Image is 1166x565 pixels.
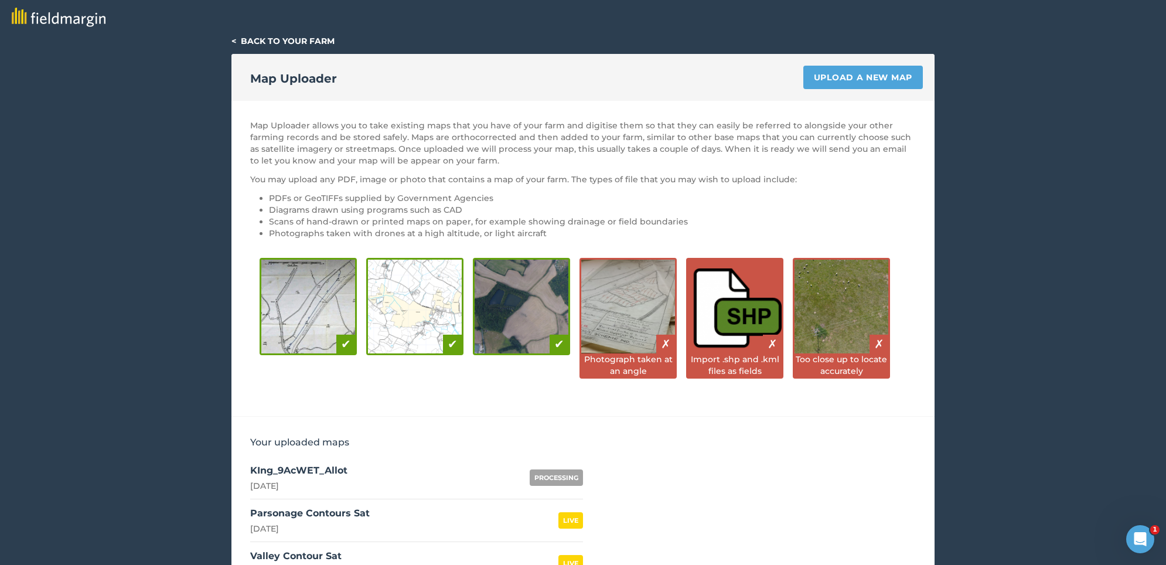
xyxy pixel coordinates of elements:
[336,335,355,353] div: ✔
[250,464,347,478] div: KIng_9AcWET_Allot
[795,260,888,353] img: Close up images are bad
[250,173,916,185] p: You may upload any PDF, image or photo that contains a map of your farm. The types of file that y...
[250,499,583,542] a: Parsonage Contours Sat[DATE]LIVE
[763,335,782,353] div: ✗
[803,66,923,89] a: Upload a new map
[250,523,370,535] div: [DATE]
[250,120,916,166] p: Map Uploader allows you to take existing maps that you have of your farm and digitise them so tha...
[250,457,583,499] a: KIng_9AcWET_Allot[DATE]PROCESSING
[1126,525,1154,553] iframe: Intercom live chat
[269,192,916,204] li: PDFs or GeoTIFFs supplied by Government Agencies
[12,8,105,27] img: fieldmargin logo
[269,204,916,216] li: Diagrams drawn using programs such as CAD
[250,549,342,563] div: Valley Contour Sat
[688,260,782,353] img: Shapefiles are bad
[795,353,888,377] div: Too close up to locate accurately
[870,335,888,353] div: ✗
[261,260,355,353] img: Hand-drawn diagram is good
[250,435,916,450] h3: Your uploaded maps
[269,227,916,239] li: Photographs taken with drones at a high altitude, or light aircraft
[656,335,675,353] div: ✗
[443,335,462,353] div: ✔
[250,480,347,492] div: [DATE]
[250,70,337,87] h2: Map Uploader
[231,36,335,46] a: < Back to your farm
[475,260,568,353] img: Drone photography is good
[250,506,370,520] div: Parsonage Contours Sat
[368,260,462,353] img: Digital diagram is good
[269,216,916,227] li: Scans of hand-drawn or printed maps on paper, for example showing drainage or field boundaries
[581,353,675,377] div: Photograph taken at an angle
[1150,525,1160,535] span: 1
[558,512,583,529] div: LIVE
[688,353,782,377] div: Import .shp and .kml files as fields
[581,260,675,353] img: Photos taken at an angle are bad
[550,335,568,353] div: ✔
[530,469,583,486] div: PROCESSING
